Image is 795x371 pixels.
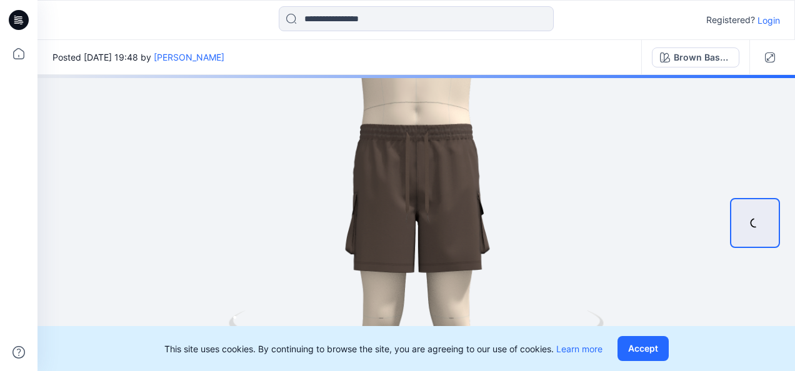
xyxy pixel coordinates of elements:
[556,344,602,354] a: Learn more
[154,52,224,62] a: [PERSON_NAME]
[164,342,602,355] p: This site uses cookies. By continuing to browse the site, you are agreeing to our use of cookies.
[757,14,780,27] p: Login
[52,51,224,64] span: Posted [DATE] 19:48 by
[706,12,755,27] p: Registered?
[652,47,739,67] button: Brown Basket
[674,51,731,64] div: Brown Basket
[617,336,669,361] button: Accept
